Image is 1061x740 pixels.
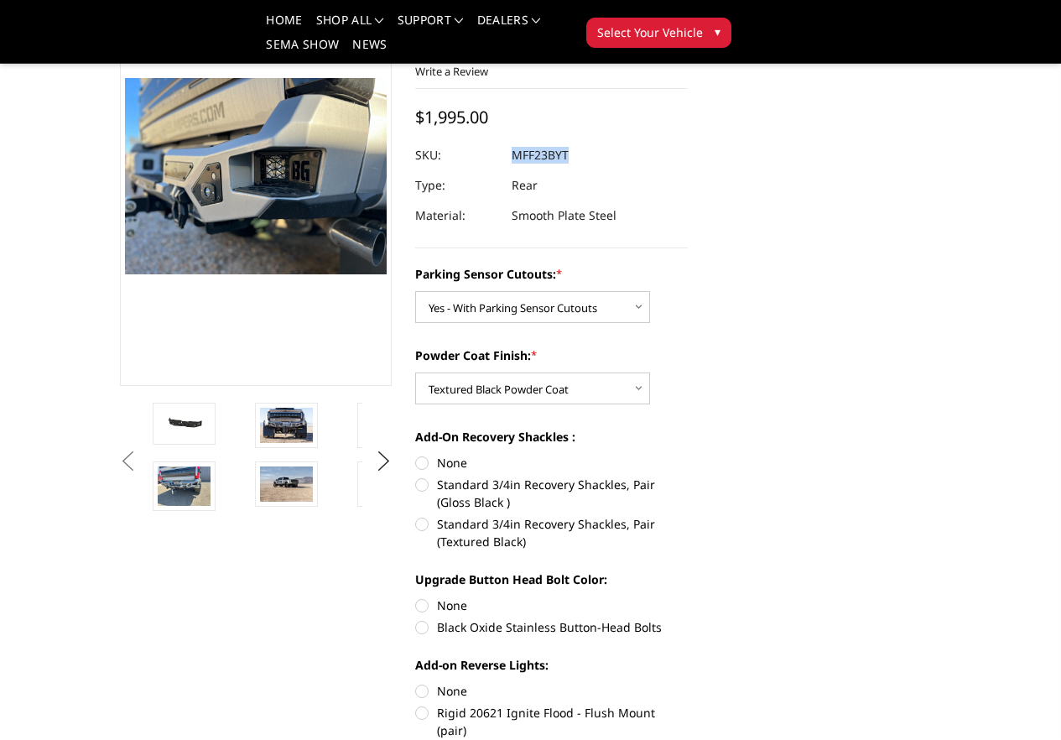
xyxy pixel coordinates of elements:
[415,265,688,283] label: Parking Sensor Cutouts:
[415,140,499,170] dt: SKU:
[415,597,688,614] label: None
[158,466,211,506] img: 2023-2025 Ford F250-350-450 - Freedom Series - Rear Bumper
[362,408,415,443] img: 2023-2025 Ford F250-350-450 - Freedom Series - Rear Bumper
[415,656,688,674] label: Add-on Reverse Lights:
[512,170,538,201] dd: Rear
[316,14,384,39] a: shop all
[415,201,499,231] dt: Material:
[597,23,703,41] span: Select Your Vehicle
[415,515,688,550] label: Standard 3/4in Recovery Shackles, Pair (Textured Black)
[415,428,688,446] label: Add-On Recovery Shackles :
[398,14,464,39] a: Support
[260,466,313,502] img: 2023-2025 Ford F250-350-450 - Freedom Series - Rear Bumper
[362,466,415,502] img: 2023-2025 Ford F250-350-450 - Freedom Series - Rear Bumper
[415,454,688,472] label: None
[266,14,302,39] a: Home
[477,14,541,39] a: Dealers
[415,704,688,739] label: Rigid 20621 Ignite Flood - Flush Mount (pair)
[415,170,499,201] dt: Type:
[415,106,488,128] span: $1,995.00
[586,18,731,48] button: Select Your Vehicle
[415,571,688,588] label: Upgrade Button Head Bolt Color:
[715,23,720,40] span: ▾
[116,449,141,474] button: Previous
[266,39,339,63] a: SEMA Show
[260,408,313,443] img: 2023-2025 Ford F250-350-450 - Freedom Series - Rear Bumper
[158,411,211,436] img: 2023-2025 Ford F250-350-450 - Freedom Series - Rear Bumper
[512,140,569,170] dd: MFF23BYT
[415,476,688,511] label: Standard 3/4in Recovery Shackles, Pair (Gloss Black )
[415,347,688,364] label: Powder Coat Finish:
[415,64,488,79] a: Write a Review
[371,449,396,474] button: Next
[415,618,688,636] label: Black Oxide Stainless Button-Head Bolts
[415,682,688,700] label: None
[512,201,616,231] dd: Smooth Plate Steel
[352,39,387,63] a: News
